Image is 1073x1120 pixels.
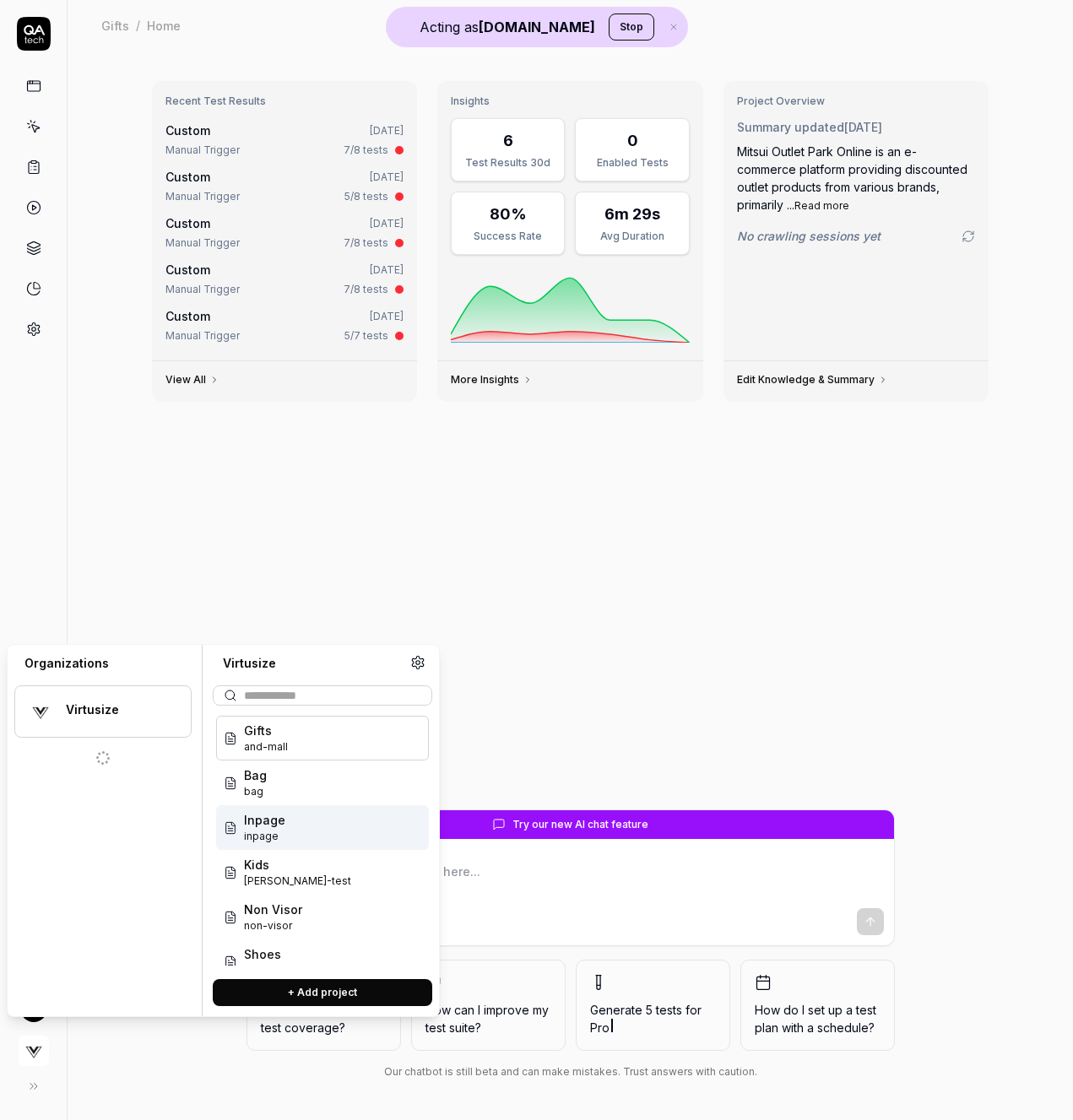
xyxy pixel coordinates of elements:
div: Gifts [101,17,129,34]
span: Custom [165,170,210,184]
span: What is my current test coverage? [261,1001,387,1036]
div: Home [147,17,181,34]
a: Custom[DATE]Manual Trigger7/8 tests [162,257,408,300]
a: Organization settings [410,655,425,675]
span: Gifts [244,722,288,739]
div: Manual Trigger [165,282,240,297]
h3: Project Overview [737,95,976,108]
div: Test Results 30d [462,155,554,170]
span: Generate 5 tests for [590,1001,716,1036]
a: Custom[DATE]Manual Trigger7/8 tests [162,118,408,161]
span: Project ID: oAST [244,739,288,755]
div: Manual Trigger [165,235,240,251]
time: [DATE] [370,170,404,183]
a: Edit Knowledge & Summary [737,373,888,387]
div: 7/8 tests [344,282,388,297]
span: How do I set up a test plan with a schedule? [755,1001,881,1036]
div: Manual Trigger [165,143,240,158]
button: How can I improve my test suite? [411,960,566,1051]
span: No crawling sessions yet [737,227,881,245]
span: Try our new AI chat feature [512,817,648,832]
div: 6 [503,129,513,152]
img: Virtusize Logo [25,696,56,727]
span: Project ID: FOi1 [244,963,281,978]
button: How do I set up a test plan with a schedule? [740,960,895,1051]
div: Virtusize [213,655,410,672]
span: Custom [165,262,210,277]
a: Custom[DATE]Manual Trigger5/7 tests [162,304,408,347]
a: Custom[DATE]Manual Trigger7/8 tests [162,211,408,254]
span: Non Visor [244,901,302,918]
a: View All [165,373,219,387]
span: Inpage [244,811,285,829]
div: 80% [490,203,527,225]
div: Manual Trigger [165,328,240,344]
span: Bag [244,766,267,784]
h3: Recent Test Results [165,95,404,108]
button: Read more [794,198,849,214]
span: Custom [165,123,210,138]
div: / [136,17,140,34]
button: + Add project [213,979,432,1006]
span: How can I improve my test suite? [425,1001,551,1036]
a: Go to crawling settings [962,230,975,243]
time: [DATE] [844,120,882,134]
div: Organizations [14,655,192,672]
span: Project ID: K9uo [244,874,351,889]
button: Virtusize LogoVirtusize [14,685,192,738]
div: Suggestions [213,712,432,966]
span: Project ID: SOys [244,829,285,844]
div: Virtusize [66,702,169,717]
span: Mitsui Outlet Park Online is an e-commerce platform providing discounted outlet products from var... [737,144,967,212]
div: 5/7 tests [344,328,388,344]
span: Kids [244,856,351,874]
time: [DATE] [370,124,404,137]
span: Project ID: 2fcy [244,784,267,799]
time: [DATE] [370,217,404,230]
button: Virtusize Logo [7,1022,60,1069]
time: [DATE] [370,263,404,276]
div: 0 [627,129,638,152]
div: 5/8 tests [344,189,388,204]
time: [DATE] [370,310,404,322]
span: Project ID: 5R5J [244,918,302,933]
button: Generate 5 tests forPro [576,960,730,1051]
div: 7/8 tests [344,143,388,158]
img: Virtusize Logo [19,1036,49,1066]
div: 7/8 tests [344,235,388,251]
div: Our chatbot is still beta and can make mistakes. Trust answers with caution. [247,1064,895,1079]
a: More Insights [451,373,533,387]
div: Enabled Tests [586,155,678,170]
span: Custom [165,216,210,230]
h3: Insights [451,95,690,108]
span: Summary updated [737,120,844,134]
span: Pro [590,1020,610,1035]
a: Custom[DATE]Manual Trigger5/8 tests [162,165,408,208]
div: Success Rate [462,229,554,244]
div: Manual Trigger [165,189,240,204]
button: Stop [609,14,654,41]
div: 6m 29s [604,203,660,225]
div: Avg Duration [586,229,678,244]
span: Shoes [244,945,281,963]
span: Custom [165,309,210,323]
